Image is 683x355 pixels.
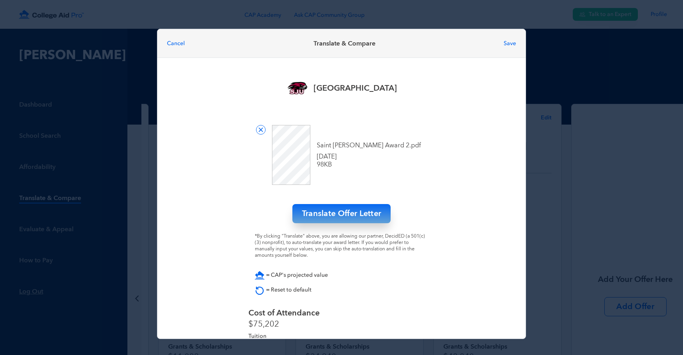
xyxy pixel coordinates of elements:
[292,204,391,223] button: Translate Offer Letter
[314,83,397,93] h4: [GEOGRAPHIC_DATA]
[248,332,266,340] label: Tuition
[317,153,421,161] label: [DATE]
[314,40,375,48] h6: Translate & Compare
[317,161,421,169] label: 98KB
[264,271,330,280] small: = CAP's projected value
[167,40,185,48] button: Cancel
[504,40,516,48] button: Save
[286,77,309,99] img: Saint Joseph's University
[264,286,313,296] small: = Reset to default
[248,319,435,329] h5: $75,202
[317,141,421,153] label: Saint [PERSON_NAME] Award 2.pdf
[255,233,428,258] span: *By clicking "Translate" above, you are allowing our partner, DecidED (a 501(c)(3) nonprofit), to...
[248,308,435,318] h4: Cost of Attendance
